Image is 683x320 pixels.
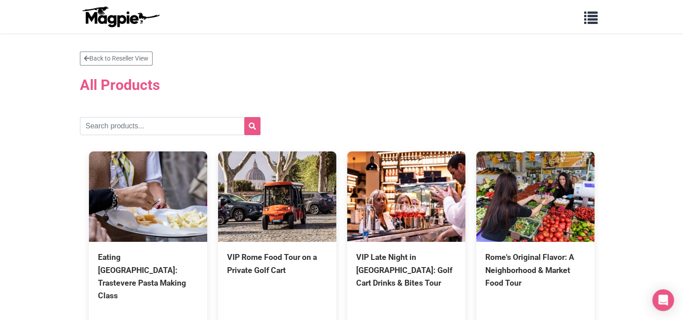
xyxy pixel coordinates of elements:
a: Back to Reseller View [80,52,153,66]
div: VIP Late Night in [GEOGRAPHIC_DATA]: Golf Cart Drinks & Bites Tour [356,251,456,289]
div: VIP Rome Food Tour on a Private Golf Cart [227,251,327,276]
img: logo-ab69f6fb50320c5b225c76a69d11143b.png [80,6,161,28]
div: Open Intercom Messenger [652,289,674,311]
input: Search products... [80,117,260,135]
img: Rome's Original Flavor: A Neighborhood & Market Food Tour [476,151,595,242]
a: VIP Rome Food Tour on a Private Golf Cart 4 hours [218,151,336,317]
img: VIP Late Night in Rome: Golf Cart Drinks & Bites Tour [347,151,465,242]
div: Eating [GEOGRAPHIC_DATA]: Trastevere Pasta Making Class [98,251,198,302]
img: VIP Rome Food Tour on a Private Golf Cart [218,151,336,242]
h2: All Products [80,71,604,99]
img: Eating Rome: Trastevere Pasta Making Class [89,151,207,242]
div: Rome's Original Flavor: A Neighborhood & Market Food Tour [485,251,585,289]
